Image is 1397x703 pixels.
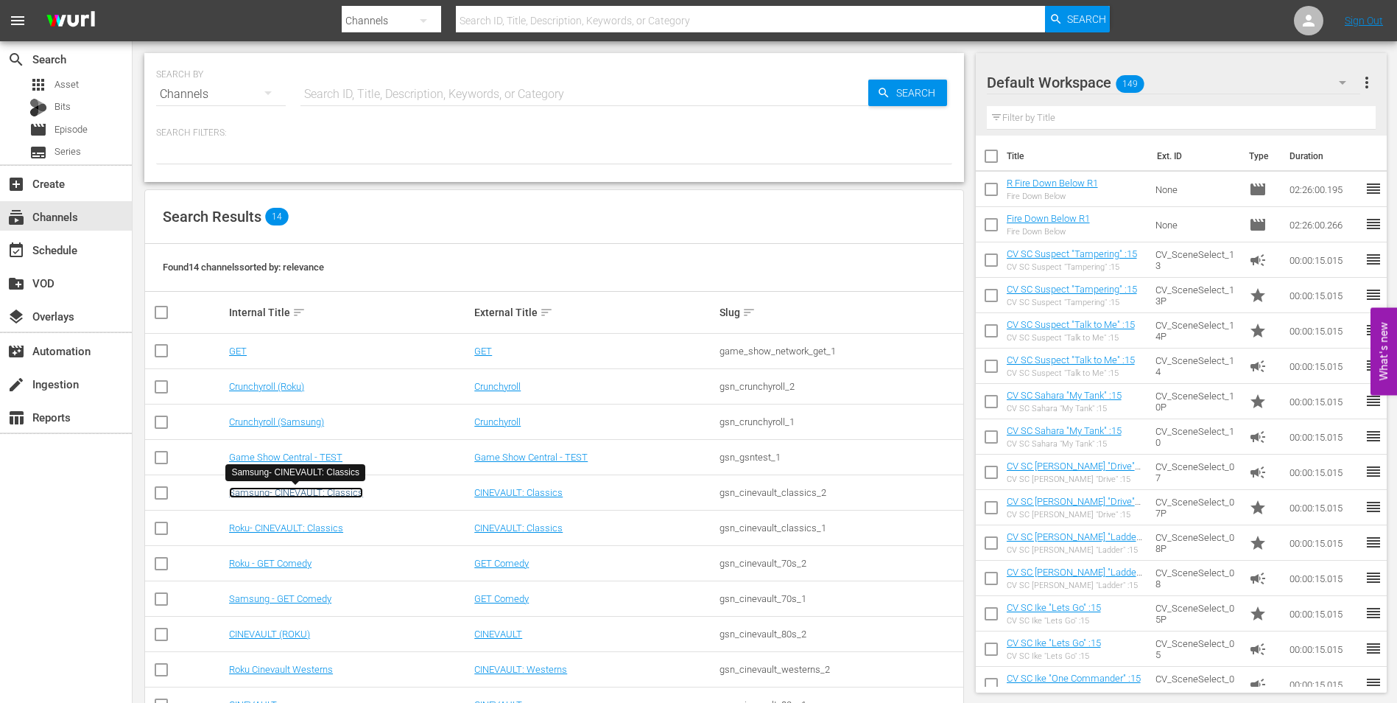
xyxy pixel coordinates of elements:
[1150,278,1243,313] td: CV_SceneSelect_13P
[1007,298,1137,307] div: CV SC Suspect "Tampering" :15
[1007,248,1137,259] a: CV SC Suspect "Tampering" :15
[1284,596,1365,632] td: 00:00:15.015
[1249,393,1267,410] span: Promo
[229,416,324,427] a: Crunchyroll (Samsung)
[474,452,588,463] a: Game Show Central - TEST
[1240,136,1281,177] th: Type
[156,74,286,115] div: Channels
[1365,251,1382,268] span: reorder
[54,99,71,114] span: Bits
[1358,74,1376,91] span: more_vert
[719,381,960,392] div: gsn_crunchyroll_2
[1007,602,1101,613] a: CV SC Ike "Lets Go" :15
[292,306,306,319] span: sort
[474,381,521,392] a: Crunchyroll
[868,80,947,106] button: Search
[163,262,324,273] span: Found 14 channels sorted by: relevance
[1007,368,1135,378] div: CV SC Suspect "Talk to Me" :15
[1007,581,1144,590] div: CV SC [PERSON_NAME] "Ladder" :15
[1249,570,1267,587] span: Ad
[1365,463,1382,480] span: reorder
[1370,308,1397,396] button: Open Feedback Widget
[231,466,359,479] div: Samsung- CINEVAULT: Classics
[1007,213,1090,224] a: Fire Down Below R1
[7,209,25,226] span: Channels
[1007,616,1101,626] div: CV SC Ike "Lets Go" :15
[1150,384,1243,419] td: CV_SceneSelect_10P
[1365,569,1382,587] span: reorder
[1284,455,1365,490] td: 00:00:15.015
[1365,427,1382,445] span: reorder
[719,558,960,569] div: gsn_cinevault_70s_2
[1365,392,1382,410] span: reorder
[1284,525,1365,561] td: 00:00:15.015
[1365,604,1382,622] span: reorder
[474,629,522,640] a: CINEVAULT
[1007,192,1098,201] div: Fire Down Below
[1365,675,1382,693] span: reorder
[1249,676,1267,693] span: Ad
[474,522,563,534] a: CINEVAULT: Classics
[229,452,342,463] a: Game Show Central - TEST
[1249,322,1267,340] span: Promo
[1150,525,1243,561] td: CV_SceneSelect_08P
[1150,242,1243,278] td: CV_SceneSelect_13
[1365,357,1382,374] span: reorder
[719,593,960,604] div: gsn_cinevault_70s_1
[1150,490,1243,525] td: CV_SceneSelect_07P
[163,208,261,225] span: Search Results
[229,558,312,569] a: Roku - GET Comedy
[54,77,79,92] span: Asset
[1249,428,1267,446] span: Ad
[54,122,88,137] span: Episode
[1284,278,1365,313] td: 00:00:15.015
[229,522,343,534] a: Roku- CINEVAULT: Classics
[1007,545,1144,555] div: CV SC [PERSON_NAME] "Ladder" :15
[987,62,1361,103] div: Default Workspace
[719,452,960,463] div: gsn_gsntest_1
[1007,227,1090,237] div: Fire Down Below
[719,664,960,675] div: gsn_cinevault_westerns_2
[1284,561,1365,596] td: 00:00:15.015
[474,416,521,427] a: Crunchyroll
[1007,319,1135,330] a: CV SC Suspect "Talk to Me" :15
[7,376,25,394] span: Ingestion
[1007,404,1122,413] div: CV SC Sahara "My Tank" :15
[229,629,310,640] a: CINEVAULT (ROKU)
[1007,673,1141,684] a: CV SC Ike "One Commander" :15
[1007,475,1144,484] div: CV SC [PERSON_NAME] "Drive" :15
[1007,284,1137,295] a: CV SC Suspect "Tampering" :15
[1284,419,1365,455] td: 00:00:15.015
[1365,180,1382,197] span: reorder
[1116,69,1144,99] span: 149
[719,487,960,498] div: gsn_cinevault_classics_2
[229,664,333,675] a: Roku Cinevault Westerns
[7,308,25,326] span: Overlays
[1284,313,1365,349] td: 00:00:15.015
[1067,6,1106,32] span: Search
[1284,207,1365,242] td: 02:26:00.266
[1249,287,1267,304] span: Promo
[1007,425,1122,436] a: CV SC Sahara "My Tank" :15
[474,664,567,675] a: CINEVAULT: Westerns
[1249,357,1267,375] span: Ad
[1365,321,1382,339] span: reorder
[1007,531,1142,553] a: CV SC [PERSON_NAME] "Ladder" :15
[1284,172,1365,207] td: 02:26:00.195
[29,144,47,161] span: Series
[1007,178,1098,189] a: R Fire Down Below R1
[229,487,363,498] a: Samsung- CINEVAULT: Classics
[1150,667,1243,702] td: CV_SceneSelect_06
[742,306,756,319] span: sort
[1358,65,1376,100] button: more_vert
[7,275,25,293] span: VOD
[156,127,952,139] p: Search Filters:
[1284,667,1365,702] td: 00:00:15.015
[1045,6,1110,32] button: Search
[1150,207,1243,242] td: None
[9,12,27,29] span: menu
[474,593,529,604] a: GET Comedy
[1007,461,1141,483] a: CV SC [PERSON_NAME] "Drive" :15
[1284,384,1365,419] td: 00:00:15.015
[229,593,331,604] a: Samsung - GET Comedy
